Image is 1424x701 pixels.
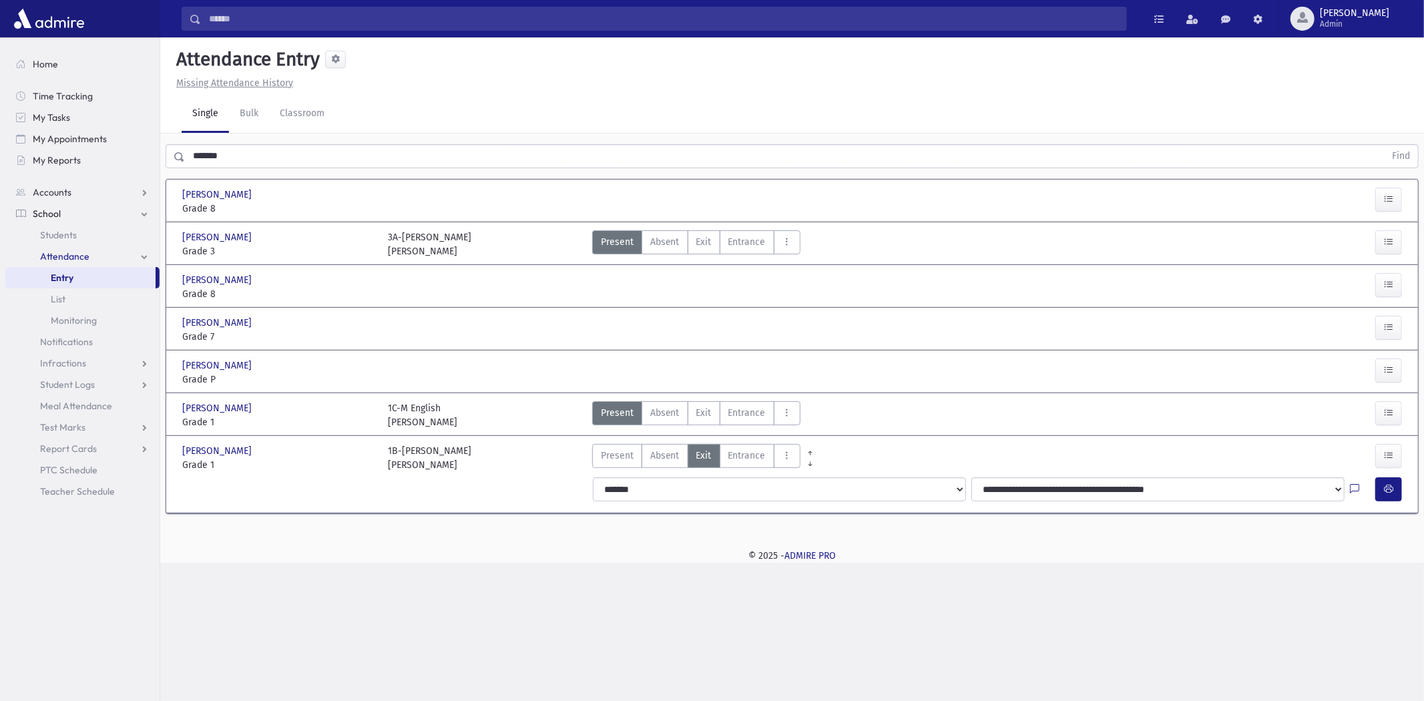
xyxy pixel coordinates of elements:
a: Accounts [5,182,160,203]
span: Entrance [728,406,766,420]
span: Test Marks [40,421,85,433]
span: Present [601,406,634,420]
span: Accounts [33,186,71,198]
a: Teacher Schedule [5,481,160,502]
div: AttTypes [592,444,800,472]
a: Time Tracking [5,85,160,107]
span: My Appointments [33,133,107,145]
div: © 2025 - [182,549,1403,563]
div: 1C-M English [PERSON_NAME] [388,401,457,429]
a: Students [5,224,160,246]
span: Exit [696,449,712,463]
span: [PERSON_NAME] [182,316,254,330]
span: Teacher Schedule [40,485,115,497]
span: List [51,293,65,305]
a: Missing Attendance History [171,77,293,89]
a: Infractions [5,353,160,374]
span: [PERSON_NAME] [182,273,254,287]
a: Monitoring [5,310,160,331]
span: Exit [696,406,712,420]
span: Home [33,58,58,70]
span: [PERSON_NAME] [182,359,254,373]
span: [PERSON_NAME] [1320,8,1389,19]
img: AdmirePro [11,5,87,32]
a: Meal Attendance [5,395,160,417]
span: Student Logs [40,379,95,391]
span: School [33,208,61,220]
span: My Tasks [33,111,70,124]
span: Absent [650,449,680,463]
u: Missing Attendance History [176,77,293,89]
a: ADMIRE PRO [784,550,836,561]
a: Report Cards [5,438,160,459]
h5: Attendance Entry [171,48,320,71]
span: Grade 1 [182,415,375,429]
span: Grade 3 [182,244,375,258]
span: Admin [1320,19,1389,29]
span: Notifications [40,336,93,348]
button: Find [1384,145,1418,168]
span: Grade 8 [182,202,375,216]
span: [PERSON_NAME] [182,401,254,415]
a: My Appointments [5,128,160,150]
span: Entrance [728,449,766,463]
span: Grade 8 [182,287,375,301]
a: Bulk [229,95,269,133]
span: Meal Attendance [40,400,112,412]
span: Grade 1 [182,458,375,472]
span: Absent [650,235,680,249]
span: Attendance [40,250,89,262]
span: My Reports [33,154,81,166]
span: Exit [696,235,712,249]
a: Student Logs [5,374,160,395]
a: Classroom [269,95,335,133]
span: [PERSON_NAME] [182,230,254,244]
a: My Reports [5,150,160,171]
span: Report Cards [40,443,97,455]
span: Monitoring [51,314,97,326]
span: Entry [51,272,73,284]
span: Absent [650,406,680,420]
a: PTC Schedule [5,459,160,481]
a: Attendance [5,246,160,267]
div: 3A-[PERSON_NAME] [PERSON_NAME] [388,230,471,258]
a: Home [5,53,160,75]
span: Grade P [182,373,375,387]
div: AttTypes [592,401,800,429]
span: [PERSON_NAME] [182,444,254,458]
span: Students [40,229,77,241]
span: Entrance [728,235,766,249]
span: PTC Schedule [40,464,97,476]
a: List [5,288,160,310]
span: Present [601,235,634,249]
a: Entry [5,267,156,288]
a: Test Marks [5,417,160,438]
a: My Tasks [5,107,160,128]
div: AttTypes [592,230,800,258]
div: 1B-[PERSON_NAME] [PERSON_NAME] [388,444,471,472]
span: [PERSON_NAME] [182,188,254,202]
a: School [5,203,160,224]
input: Search [201,7,1126,31]
a: Notifications [5,331,160,353]
a: Single [182,95,229,133]
span: Grade 7 [182,330,375,344]
span: Infractions [40,357,86,369]
span: Present [601,449,634,463]
span: Time Tracking [33,90,93,102]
